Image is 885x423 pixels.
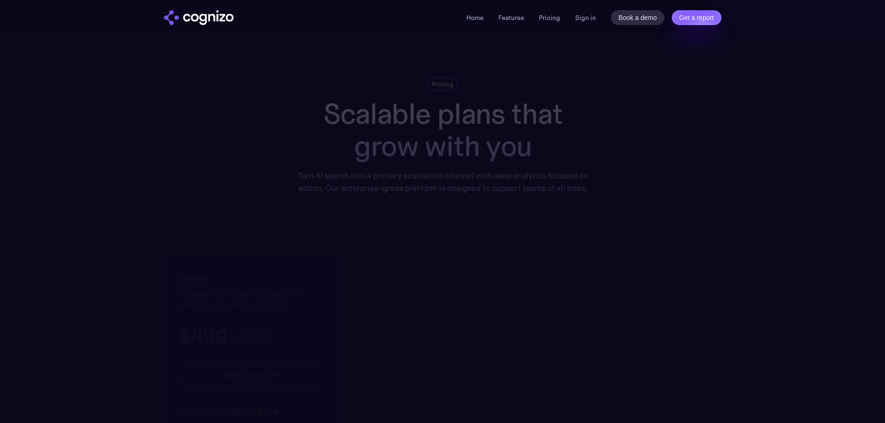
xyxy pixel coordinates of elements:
[498,13,524,22] a: Features
[290,169,594,195] div: Turn AI search into a primary acquisition channel with deep analytics focused on action. Our ente...
[272,375,275,378] img: star
[164,10,234,25] img: cognizo logo
[290,98,594,163] h1: Scalable plans that grow with you
[164,10,234,25] a: home
[432,79,453,88] div: Pricing
[179,271,326,286] h2: Starter
[575,12,596,23] a: Sign in
[196,406,230,417] div: Platforms:
[274,371,280,377] img: star
[179,363,326,387] a: Book a demostarstarstar
[611,10,664,25] a: Book a demo
[179,325,227,349] h3: $499
[466,13,484,22] a: Home
[539,13,560,22] a: Pricing
[230,331,271,342] div: / month
[272,371,273,373] img: star
[223,369,268,380] div: Book a demo
[179,287,326,310] div: For growing startups and agile SMEs looking to get started with AEO
[672,10,721,25] a: Get a report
